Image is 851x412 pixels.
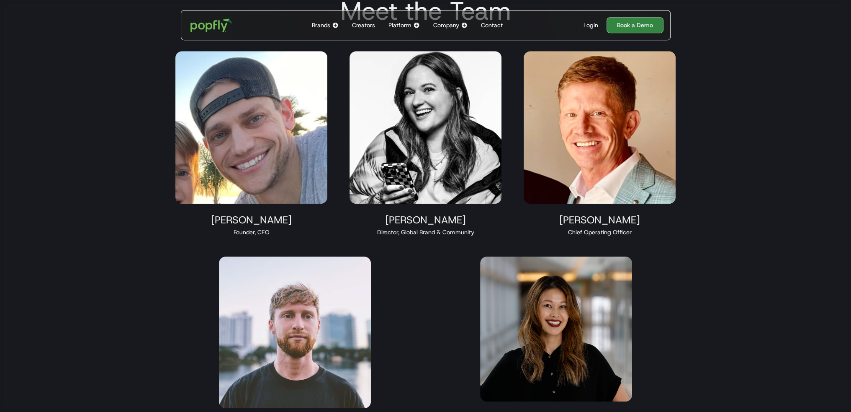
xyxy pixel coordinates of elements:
div: Brands [312,21,330,29]
a: Creators [349,10,378,40]
div: Chief Operating Officer [524,228,676,236]
div: Creators [352,21,375,29]
div: Platform [388,21,411,29]
div: Director, Global Brand & Community [350,228,502,236]
div: [PERSON_NAME] [175,214,328,226]
a: Login [580,21,602,29]
a: Book a Demo [607,17,663,33]
a: Contact [478,10,506,40]
div: [PERSON_NAME] [524,214,676,226]
a: home [185,13,239,38]
div: [PERSON_NAME] [350,214,502,226]
div: Founder, CEO [175,228,328,236]
div: Login [584,21,598,29]
div: Company [433,21,459,29]
div: Contact [481,21,503,29]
